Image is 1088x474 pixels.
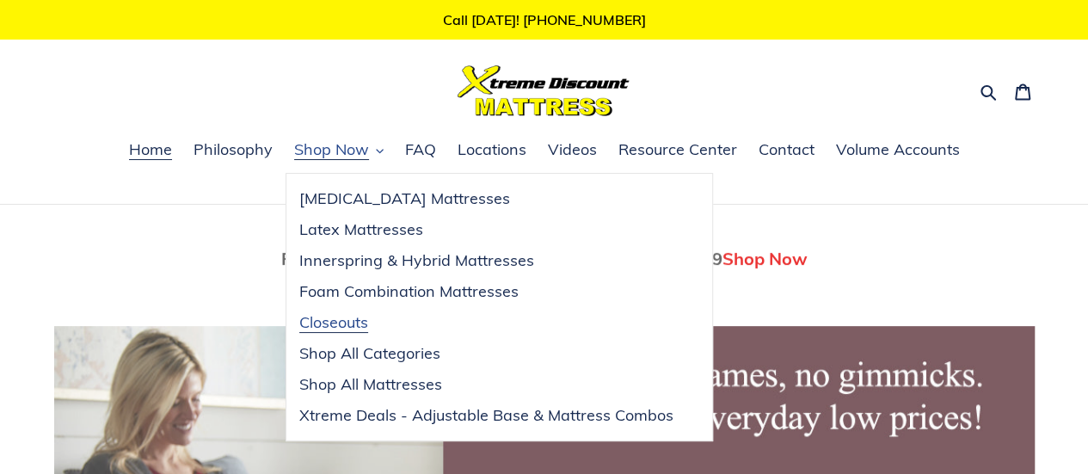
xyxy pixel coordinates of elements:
[286,245,686,276] a: Innerspring & Hybrid Mattresses
[286,400,686,431] a: Xtreme Deals - Adjustable Base & Mattress Combos
[458,139,526,160] span: Locations
[286,369,686,400] a: Shop All Mattresses
[129,139,172,160] span: Home
[299,250,534,271] span: Innerspring & Hybrid Mattresses
[449,138,535,163] a: Locations
[759,139,814,160] span: Contact
[548,139,597,160] span: Videos
[120,138,181,163] a: Home
[539,138,605,163] a: Videos
[294,139,369,160] span: Shop Now
[286,276,686,307] a: Foam Combination Mattresses
[722,248,808,269] span: Shop Now
[299,281,519,302] span: Foam Combination Mattresses
[299,219,423,240] span: Latex Mattresses
[299,374,442,395] span: Shop All Mattresses
[286,214,686,245] a: Latex Mattresses
[610,138,746,163] a: Resource Center
[750,138,823,163] a: Contact
[281,248,722,269] span: Fully Adjustable Queen Base With Mattress Only $799
[194,139,273,160] span: Philosophy
[286,338,686,369] a: Shop All Categories
[185,138,281,163] a: Philosophy
[836,139,960,160] span: Volume Accounts
[827,138,968,163] a: Volume Accounts
[458,65,630,116] img: Xtreme Discount Mattress
[299,343,440,364] span: Shop All Categories
[286,307,686,338] a: Closeouts
[618,139,737,160] span: Resource Center
[286,183,686,214] a: [MEDICAL_DATA] Mattresses
[405,139,436,160] span: FAQ
[299,405,673,426] span: Xtreme Deals - Adjustable Base & Mattress Combos
[299,188,510,209] span: [MEDICAL_DATA] Mattresses
[286,138,392,163] button: Shop Now
[396,138,445,163] a: FAQ
[299,312,368,333] span: Closeouts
